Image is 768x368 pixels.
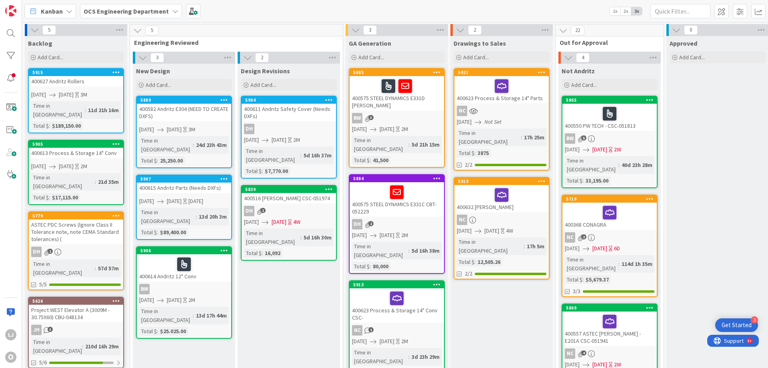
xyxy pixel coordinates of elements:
div: 5839 [242,186,336,193]
div: 5626Project WEST Elevator A (3009M - 30.75X60) CBU-048134 [29,298,123,322]
span: Design Revisions [241,67,290,75]
span: Add Card... [679,54,705,61]
div: ASTEC PDC Screws (Ignore Class II Tolerance note, note CEMA Standard tolerances) ( [29,219,123,244]
div: Time in [GEOGRAPHIC_DATA] [244,147,300,164]
div: 5919400632 [PERSON_NAME] [454,178,549,212]
div: DH [29,247,123,257]
div: 5913400623 Process & Storage 14" Conv CSC- [350,281,444,323]
span: : [408,246,410,255]
div: 5921 [458,70,549,75]
div: DH [242,206,336,216]
div: 5904 [245,97,336,103]
div: 5889 [137,97,231,104]
a: 5885400575 STEEL DYNAMICS E331D [PERSON_NAME]BW[DATE][DATE]2MTime in [GEOGRAPHIC_DATA]:5d 21h 15m... [349,68,445,168]
div: NC [562,348,657,359]
div: BW [565,133,575,144]
div: 13d 17h 44m [194,311,229,320]
div: 16,092 [263,249,282,257]
div: 21d 35m [96,177,121,186]
div: DH [350,219,444,229]
span: 1 [368,327,374,332]
div: DH [352,219,362,229]
div: $17,115.00 [50,193,80,202]
span: [DATE] [457,227,472,235]
div: 2M [401,231,408,239]
span: [DATE] [272,136,286,144]
a: 5921400623 Process & Storage 14" PartsNC[DATE]Not SetTime in [GEOGRAPHIC_DATA]:17h 25mTotal $:387... [454,68,550,171]
span: 3 [363,25,377,35]
span: Not Andritz [562,67,595,75]
span: : [370,262,371,271]
a: 5919400632 [PERSON_NAME]NC[DATE][DATE]4WTime in [GEOGRAPHIC_DATA]:17h 5mTotal $:12,505.262/2 [454,177,550,280]
a: 5907400615 Andritz Parts (Needs DXFs)[DATE][DATE][DATE]Time in [GEOGRAPHIC_DATA]:13d 20h 3mTotal ... [136,175,232,240]
div: DH [242,124,336,134]
a: 5865400550 PW TECH - CSC-051813BW[DATE][DATE]2WTime in [GEOGRAPHIC_DATA]:40d 23h 28mTotal $:33,19... [562,96,658,188]
div: 80,000 [371,262,390,271]
span: Engineering Reviewed [134,38,333,46]
div: 5779 [32,213,123,219]
div: 400615 Andritz Parts (Needs DXFs) [137,183,231,193]
span: 4 [576,53,590,62]
span: [DATE] [592,145,607,154]
span: [DATE] [352,337,367,346]
div: Time in [GEOGRAPHIC_DATA] [565,156,618,174]
span: : [300,151,302,160]
div: Time in [GEOGRAPHIC_DATA] [31,338,82,355]
div: 4W [506,227,513,235]
div: BW [139,284,150,294]
span: : [193,311,194,320]
div: Total $ [139,156,157,165]
div: 5865400550 PW TECH - CSC-051813 [562,97,657,131]
div: $89,400.00 [158,228,188,237]
span: : [157,327,158,336]
div: 5915 [29,69,123,76]
div: 5915400627 Andritz Rollers [29,69,123,86]
div: 5885 [350,69,444,76]
div: NC [457,106,467,116]
a: 5884400575 STEEL DYNAMICS E331C CBT-052229DH[DATE][DATE]2MTime in [GEOGRAPHIC_DATA]:5d 16h 38mTot... [349,174,445,274]
a: 5905400613 Process & Storage 14" Conv[DATE][DATE]2MTime in [GEOGRAPHIC_DATA]:21d 35mTotal $:$17,1... [28,140,124,205]
div: 400550 PW TECH - CSC-051813 [562,104,657,131]
div: 17h 5m [525,242,546,251]
div: 13d 20h 3m [197,212,229,221]
div: 3875 [476,149,491,157]
span: 5/6 [39,358,47,367]
div: 400557 ASTEC [PERSON_NAME] - E201A CSC-051941 [562,312,657,346]
span: Add Card... [250,81,276,88]
div: 5884 [353,176,444,181]
div: 5915 [32,70,123,75]
input: Quick Filter... [650,4,710,18]
span: GA Generation [349,39,391,47]
span: Out for Approval [560,38,654,46]
a: 5839400516 [PERSON_NAME] CSC-051974DH[DATE][DATE]4WTime in [GEOGRAPHIC_DATA]:5d 16h 30mTotal $:16... [241,185,337,261]
div: 5907400615 Andritz Parts (Needs DXFs) [137,175,231,193]
div: 5865 [562,97,657,104]
div: Project WEST Elevator A (3009M - 30.75X60) CBU-048134 [29,305,123,322]
div: 5889 [140,97,231,103]
div: 5d 16h 38m [410,246,442,255]
span: 22 [571,26,584,35]
div: JH [31,325,42,335]
div: Time in [GEOGRAPHIC_DATA] [565,255,618,273]
div: 2M [80,162,87,171]
div: 11d 21h 16m [86,106,121,115]
div: Total $ [139,327,157,336]
span: Add Card... [358,54,384,61]
span: : [49,193,50,202]
span: [DATE] [31,162,46,171]
span: 3x [631,7,642,15]
span: : [95,177,96,186]
div: Total $ [244,249,262,257]
div: 5869 [566,305,657,311]
div: 5779ASTEC PDC Screws (Ignore Class II Tolerance note, note CEMA Standard tolerances) ( [29,212,123,244]
div: 400516 [PERSON_NAME] CSC-051974 [242,193,336,203]
span: : [582,176,584,185]
span: [DATE] [380,337,394,346]
div: 6D [614,244,620,253]
div: Total $ [31,193,49,202]
span: Add Card... [38,54,63,61]
span: 1 [48,249,53,254]
div: NC [454,215,549,225]
div: BW [562,133,657,144]
div: 5865 [566,97,657,103]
